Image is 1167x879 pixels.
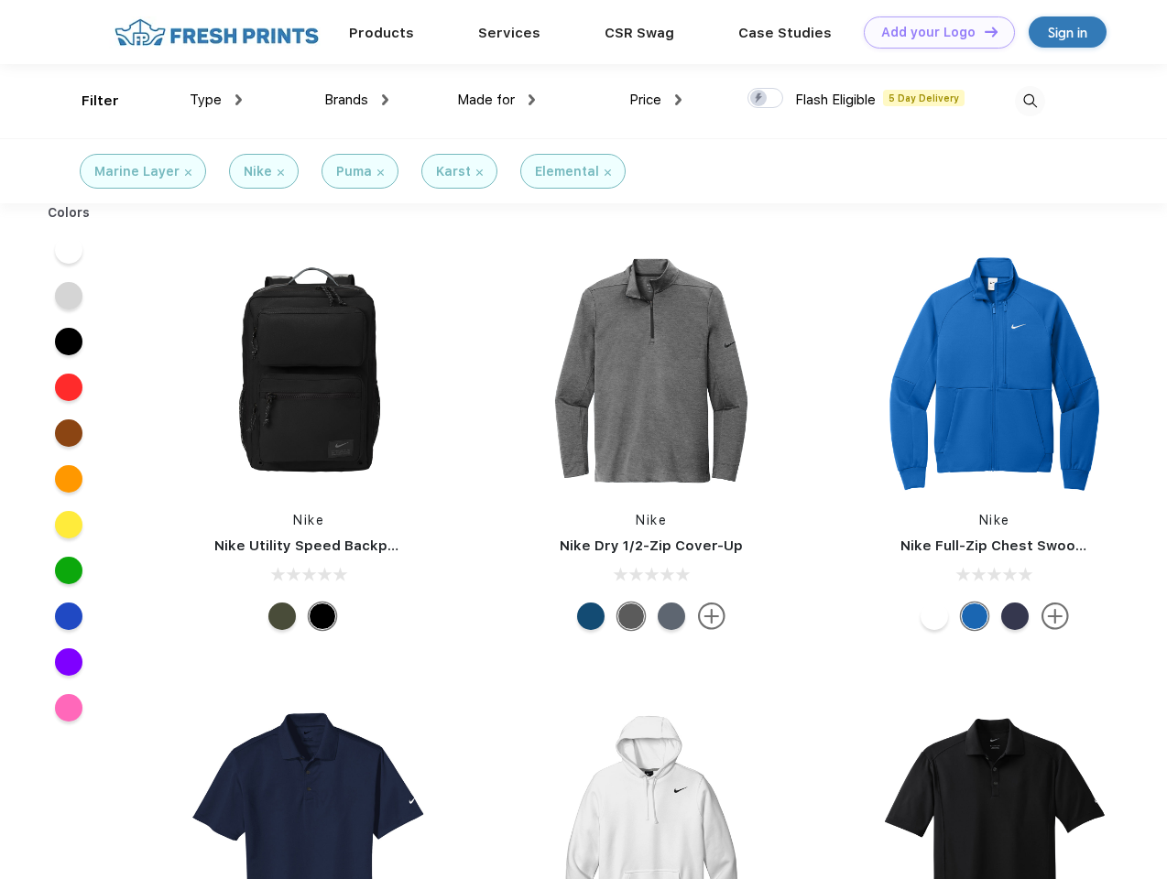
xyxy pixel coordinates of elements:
div: Navy Heather [658,602,685,630]
img: func=resize&h=266 [529,249,773,493]
img: func=resize&h=266 [187,249,431,493]
a: Products [349,25,414,41]
img: dropdown.png [675,94,682,105]
a: Nike Utility Speed Backpack [214,537,412,554]
img: more.svg [698,602,725,630]
a: Nike Full-Zip Chest Swoosh Jacket [900,537,1144,554]
span: Type [190,92,222,108]
div: Add your Logo [881,25,976,40]
a: Services [478,25,540,41]
a: Nike [979,513,1010,527]
span: Price [629,92,661,108]
img: more.svg [1042,602,1069,630]
img: fo%20logo%202.webp [109,16,324,49]
img: filter_cancel.svg [377,169,384,176]
a: CSR Swag [605,25,674,41]
div: Gym Blue [577,602,605,630]
img: dropdown.png [382,94,388,105]
img: dropdown.png [235,94,242,105]
a: Nike [293,513,324,527]
div: Sign in [1048,22,1087,43]
img: filter_cancel.svg [185,169,191,176]
div: Filter [82,91,119,112]
img: filter_cancel.svg [476,169,483,176]
div: Black Heather [617,602,645,630]
img: filter_cancel.svg [278,169,284,176]
span: Brands [324,92,368,108]
span: Flash Eligible [795,92,876,108]
img: filter_cancel.svg [605,169,611,176]
a: Nike [636,513,667,527]
a: Sign in [1029,16,1107,48]
img: func=resize&h=266 [873,249,1117,493]
div: Royal [961,602,988,630]
div: Cargo Khaki [268,602,296,630]
span: Made for [457,92,515,108]
div: Nike [244,162,272,181]
img: DT [985,27,998,37]
div: White [921,602,948,630]
div: Karst [436,162,471,181]
a: Nike Dry 1/2-Zip Cover-Up [560,537,743,554]
div: Midnight Navy [1001,602,1029,630]
div: Marine Layer [94,162,180,181]
img: dropdown.png [529,94,535,105]
span: 5 Day Delivery [883,90,965,106]
img: desktop_search.svg [1015,86,1045,116]
div: Puma [336,162,372,181]
div: Black [309,602,336,630]
div: Elemental [535,162,599,181]
div: Colors [34,203,104,222]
